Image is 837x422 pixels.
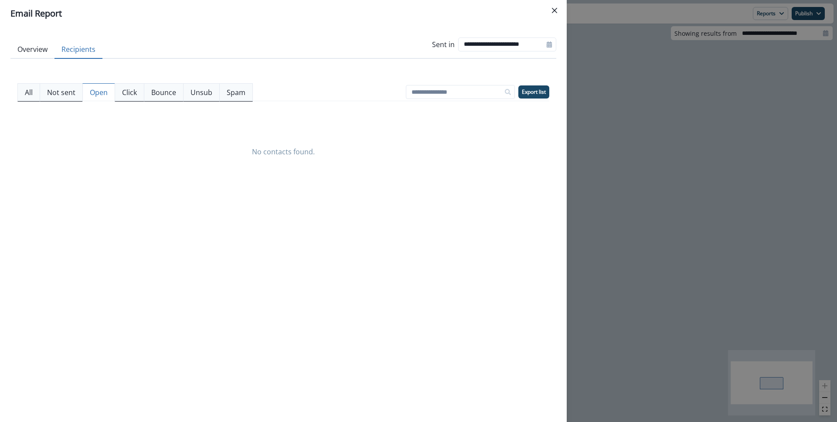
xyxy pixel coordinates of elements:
p: Click [122,87,137,98]
p: Open [90,87,108,98]
div: No contacts found. [17,108,549,195]
button: Close [548,3,561,17]
button: Recipients [54,41,102,59]
p: Sent in [432,39,455,50]
p: All [25,87,33,98]
p: Bounce [151,87,176,98]
button: Export list [518,85,549,99]
p: Spam [227,87,245,98]
button: Overview [10,41,54,59]
p: Export list [522,89,546,95]
p: Unsub [191,87,212,98]
div: Email Report [10,7,556,20]
p: Not sent [47,87,75,98]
